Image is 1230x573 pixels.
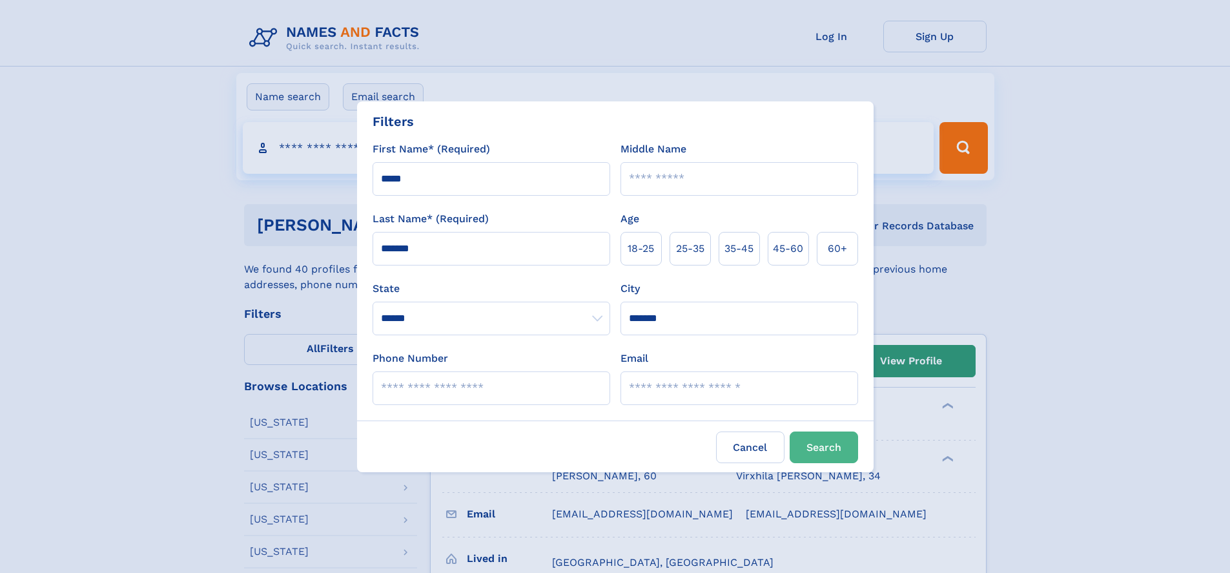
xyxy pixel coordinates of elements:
span: 18‑25 [628,241,654,256]
div: Filters [373,112,414,131]
label: Last Name* (Required) [373,211,489,227]
span: 45‑60 [773,241,803,256]
label: First Name* (Required) [373,141,490,157]
label: Phone Number [373,351,448,366]
label: Email [620,351,648,366]
span: 25‑35 [676,241,704,256]
span: 35‑45 [724,241,753,256]
label: City [620,281,640,297]
label: Cancel [716,432,784,463]
button: Search [790,432,858,463]
label: State [373,281,610,297]
label: Middle Name [620,141,686,157]
span: 60+ [828,241,847,256]
label: Age [620,211,639,227]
